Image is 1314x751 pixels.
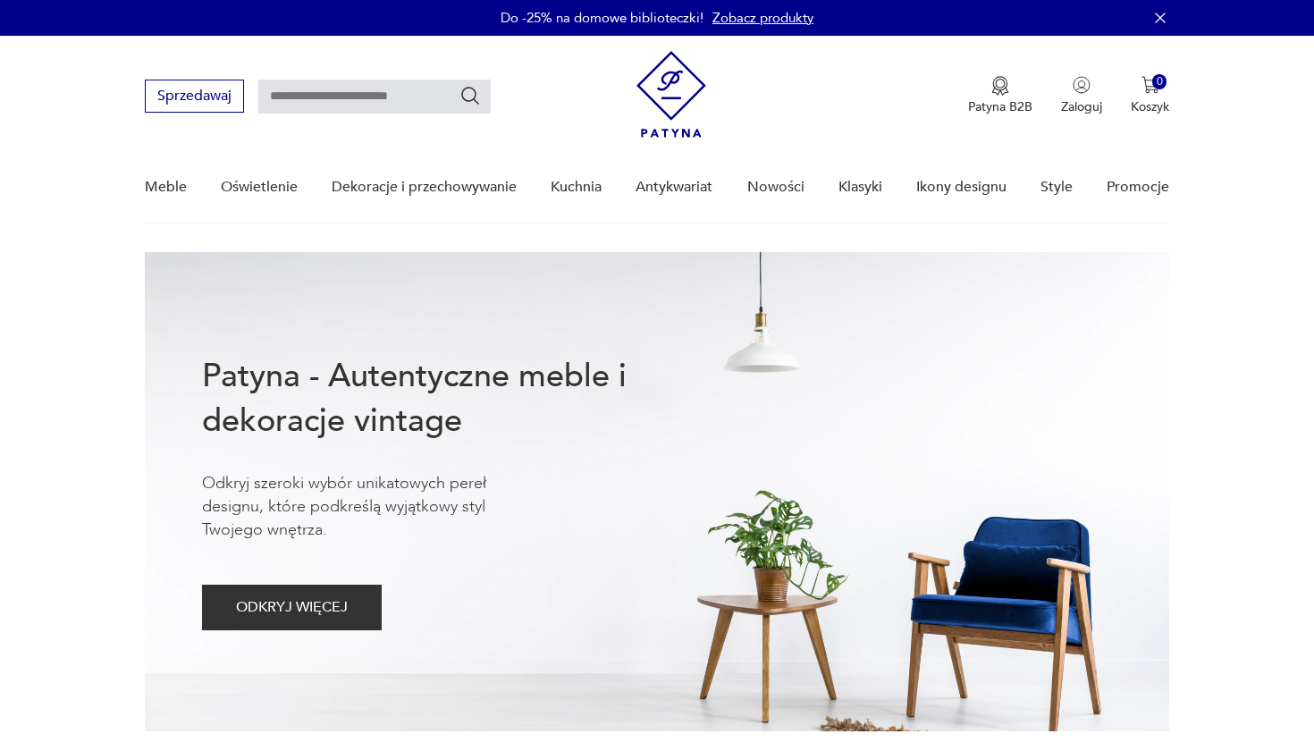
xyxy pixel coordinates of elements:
[1061,76,1102,115] button: Zaloguj
[551,153,602,222] a: Kuchnia
[747,153,804,222] a: Nowości
[145,80,244,113] button: Sprzedawaj
[968,76,1032,115] button: Patyna B2B
[145,153,187,222] a: Meble
[1131,76,1169,115] button: 0Koszyk
[202,603,382,615] a: ODKRYJ WIĘCEJ
[501,9,703,27] p: Do -25% na domowe biblioteczki!
[636,51,706,138] img: Patyna - sklep z meblami i dekoracjami vintage
[145,91,244,104] a: Sprzedawaj
[1131,98,1169,115] p: Koszyk
[1040,153,1073,222] a: Style
[636,153,712,222] a: Antykwariat
[712,9,813,27] a: Zobacz produkty
[1141,76,1159,94] img: Ikona koszyka
[968,98,1032,115] p: Patyna B2B
[332,153,517,222] a: Dekoracje i przechowywanie
[1107,153,1169,222] a: Promocje
[202,585,382,630] button: ODKRYJ WIĘCEJ
[202,472,542,542] p: Odkryj szeroki wybór unikatowych pereł designu, które podkreślą wyjątkowy styl Twojego wnętrza.
[916,153,1007,222] a: Ikony designu
[202,354,685,443] h1: Patyna - Autentyczne meble i dekoracje vintage
[1073,76,1091,94] img: Ikonka użytkownika
[459,85,481,106] button: Szukaj
[1061,98,1102,115] p: Zaloguj
[968,76,1032,115] a: Ikona medaluPatyna B2B
[221,153,298,222] a: Oświetlenie
[991,76,1009,96] img: Ikona medalu
[838,153,882,222] a: Klasyki
[1152,74,1167,89] div: 0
